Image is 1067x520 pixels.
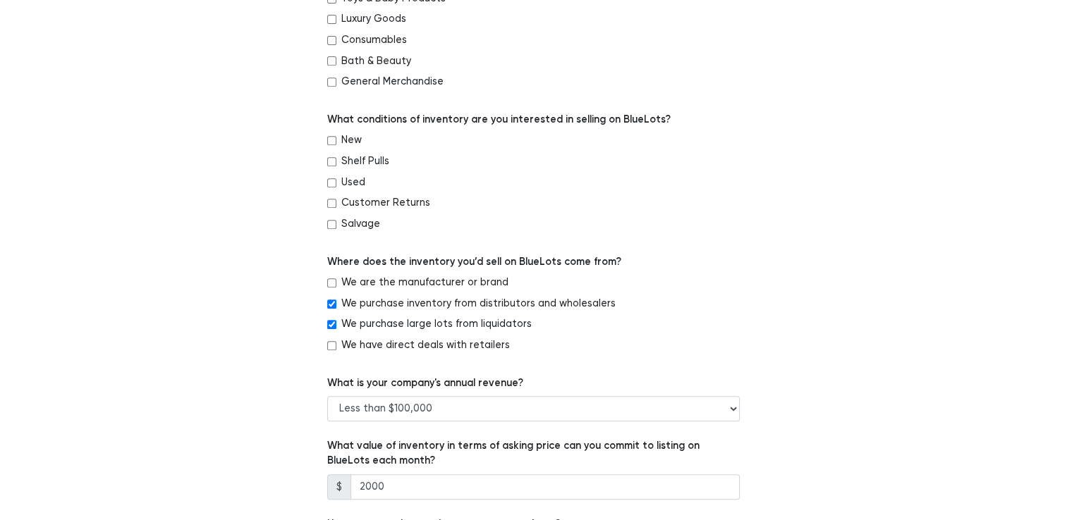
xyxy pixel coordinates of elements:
[327,78,336,87] input: General Merchandise
[327,112,671,128] label: What conditions of inventory are you interested in selling on BlueLots?
[341,132,362,148] label: New
[350,474,740,500] input: 0
[327,438,740,469] label: What value of inventory in terms of asking price can you commit to listing on BlueLots each month?
[341,338,510,353] label: We have direct deals with retailers
[327,220,336,229] input: Salvage
[327,278,336,287] input: We are the manufacturer or brand
[327,157,336,166] input: Shelf Pulls
[327,299,336,309] input: We purchase inventory from distributors and wholesalers
[327,320,336,329] input: We purchase large lots from liquidators
[327,474,351,500] span: $
[327,178,336,187] input: Used
[327,56,336,66] input: Bath & Beauty
[341,175,365,190] label: Used
[327,254,621,270] label: Where does the inventory you’d sell on BlueLots come from?
[341,11,406,27] label: Luxury Goods
[341,216,380,232] label: Salvage
[341,154,389,169] label: Shelf Pulls
[327,15,336,24] input: Luxury Goods
[327,36,336,45] input: Consumables
[341,275,508,290] label: We are the manufacturer or brand
[341,54,411,69] label: Bath & Beauty
[341,316,532,332] label: We purchase large lots from liquidators
[341,195,430,211] label: Customer Returns
[327,376,523,391] label: What is your company's annual revenue?
[327,341,336,350] input: We have direct deals with retailers
[327,136,336,145] input: New
[341,296,616,311] label: We purchase inventory from distributors and wholesalers
[341,74,444,89] label: General Merchandise
[327,199,336,208] input: Customer Returns
[341,32,407,48] label: Consumables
